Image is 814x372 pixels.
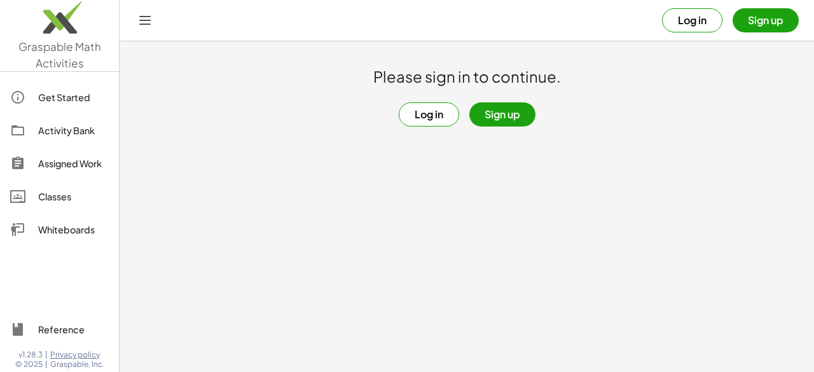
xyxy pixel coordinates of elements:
[38,123,109,138] div: Activity Bank
[38,189,109,204] div: Classes
[38,322,109,337] div: Reference
[38,222,109,237] div: Whiteboards
[5,181,114,212] a: Classes
[5,314,114,345] a: Reference
[5,82,114,113] a: Get Started
[733,8,799,32] button: Sign up
[38,156,109,171] div: Assigned Work
[5,115,114,146] a: Activity Bank
[469,102,535,127] button: Sign up
[38,90,109,105] div: Get Started
[50,359,104,369] span: Graspable, Inc.
[399,102,459,127] button: Log in
[15,359,43,369] span: © 2025
[662,8,722,32] button: Log in
[18,39,101,70] span: Graspable Math Activities
[135,10,155,31] button: Toggle navigation
[5,214,114,245] a: Whiteboards
[373,67,561,87] h1: Please sign in to continue.
[5,148,114,179] a: Assigned Work
[50,350,104,360] a: Privacy policy
[18,350,43,360] span: v1.28.3
[45,350,48,360] span: |
[45,359,48,369] span: |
